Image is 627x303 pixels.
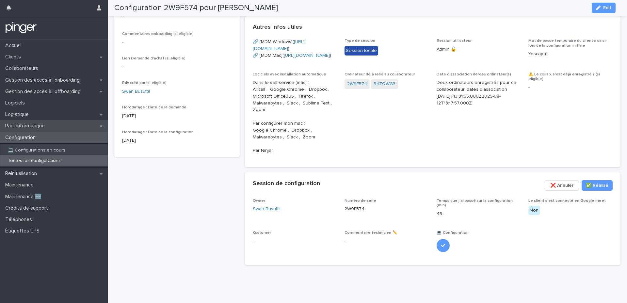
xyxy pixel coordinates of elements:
p: - [528,84,613,91]
p: 2W9F574 [345,206,364,213]
p: - [345,238,429,245]
p: Gestion des accès à l’onboarding [3,77,85,83]
p: Accueil [3,42,27,49]
img: mTgBEunGTSyRkCgitkcU [5,21,37,34]
div: Session locale [345,46,378,56]
p: 45 [437,211,521,217]
p: Toutes les configurations [3,158,66,164]
span: ❌ Annuler [550,182,573,189]
span: Numéro de série [345,199,376,203]
div: Non [528,206,540,215]
p: Réinitialisation [3,170,42,177]
a: 2W9F574 [347,81,367,88]
p: 🔗 [MDM Windows]( ) 🔗 [MDM Mac]( ) [253,39,337,59]
span: Horodatage : Date de la configuration [122,130,194,134]
p: Maintenance [3,182,39,188]
span: Mot de passe temporaire du client à saisir lors de la configuration initiale [528,39,607,47]
span: Lien Demande d'achat (si eligible) [122,56,185,60]
p: Collaborateurs [3,65,43,72]
span: 💻 Configuration [437,231,469,235]
span: ⚠️ Le collab. s'est déjà enregistré ? (si eligible) [528,72,600,81]
p: - [122,64,232,71]
p: - [122,39,232,46]
p: Configuration [3,135,41,141]
span: Kustomer [253,231,271,235]
p: - [253,238,337,245]
span: Type de session [345,39,375,43]
p: Maintenance 🆕 [3,194,47,200]
p: Logiciels [3,100,30,106]
a: [URL][DOMAIN_NAME] [284,53,330,58]
p: Étiquettes UPS [3,228,45,234]
span: Ordinateur déjà relié au collaborateur [345,72,415,76]
p: Téléphones [3,216,37,223]
h2: Configuration 2W9F574 pour [PERSON_NAME] [114,3,278,13]
p: Parc informatique [3,123,50,129]
span: Le client s’est connecté en Google meet [528,199,606,203]
p: [DATE] [122,113,232,120]
p: - [122,14,232,21]
span: Owner [253,199,265,203]
span: Commentaire technicien ✏️ [345,231,397,235]
span: Edit [603,6,611,10]
button: Edit [592,3,616,13]
span: Horodatage : Date de la demande [122,105,186,109]
p: Admin 🔓 [437,46,521,53]
p: Yescapa1! [528,51,613,57]
a: Swan Busuttil [253,206,281,213]
p: Dans le self-service (mac) : Aircall , Google Chrome , Dropbox , Microsoft Office365 , Firefox , ... [253,79,337,154]
p: Gestion des accès à l’offboarding [3,88,86,95]
span: Logiciels avec installation automatique [253,72,326,76]
p: 💻 Configurations en cours [3,148,71,153]
p: Deux ordinateurs enregistrés pour ce collaborateur, dates d'association [DATE]T13:31:55.000Z2025-... [437,79,521,106]
span: Temps que j'ai passé sur la configuration (min) [437,199,513,207]
span: Commentaires onboarding (si eligible) [122,32,194,36]
h2: Session de configuration [253,180,320,187]
h2: Autres infos utiles [253,24,302,31]
a: Swan Busuttil [122,88,150,95]
button: ❌ Annuler [545,180,579,191]
span: ✅​ Réalisé [586,182,608,189]
p: Logistique [3,111,34,118]
p: Clients [3,54,26,60]
button: ✅​ Réalisé [582,180,613,191]
a: 54ZQWG3 [374,81,395,88]
span: Rdv créé par (si eligible) [122,81,167,85]
span: Session utilisateur [437,39,472,43]
p: [DATE] [122,137,232,144]
span: Date d'association de/des ordinateur(s) [437,72,511,76]
p: Crédits de support [3,205,53,211]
